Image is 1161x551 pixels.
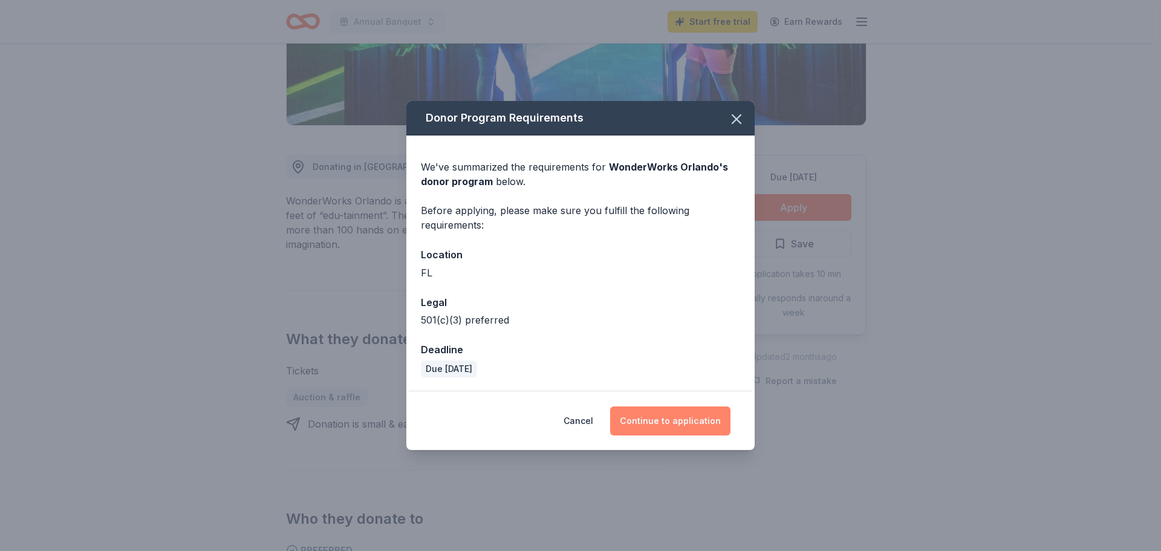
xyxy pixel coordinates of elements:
div: FL [421,266,740,280]
div: 501(c)(3) preferred [421,313,740,327]
div: Legal [421,295,740,310]
div: We've summarized the requirements for below. [421,160,740,189]
button: Cancel [564,406,593,435]
div: Deadline [421,342,740,357]
div: Due [DATE] [421,360,477,377]
div: Before applying, please make sure you fulfill the following requirements: [421,203,740,232]
div: Donor Program Requirements [406,101,755,135]
div: Location [421,247,740,262]
button: Continue to application [610,406,730,435]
